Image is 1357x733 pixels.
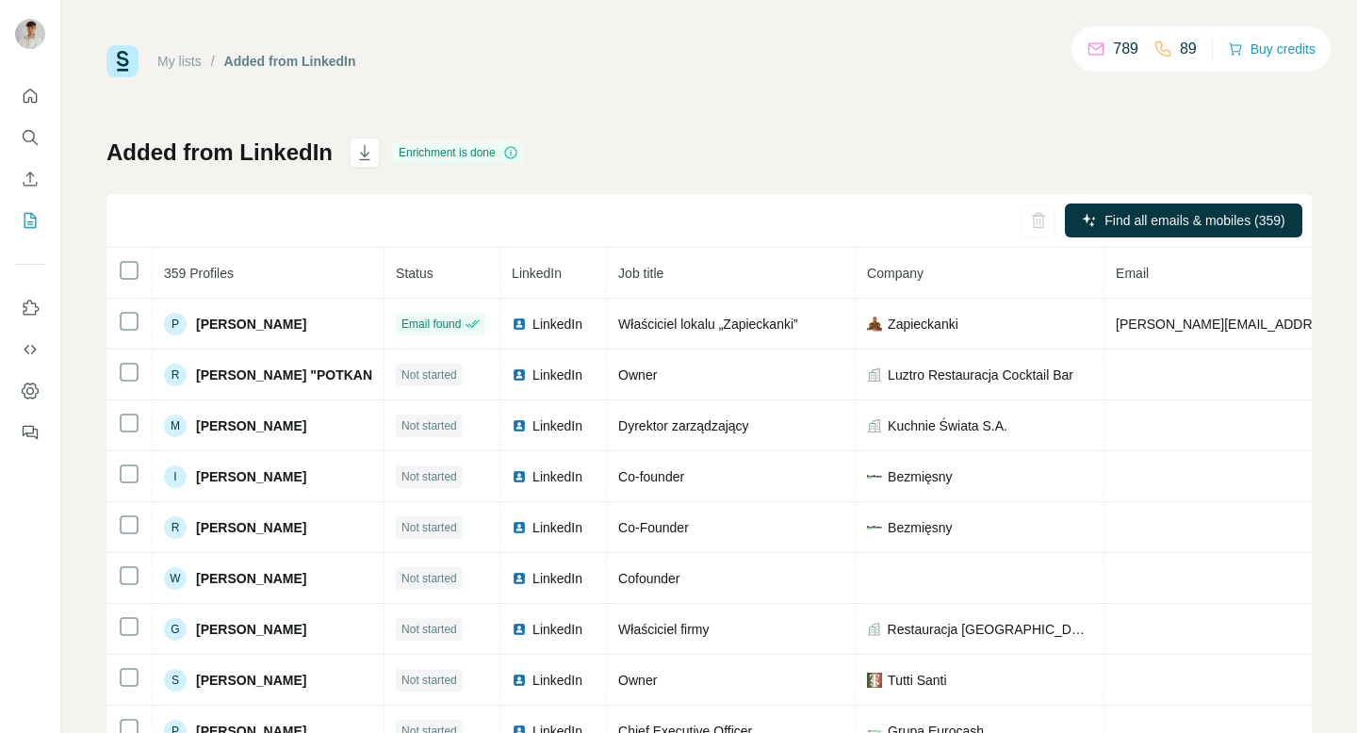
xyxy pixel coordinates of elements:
span: Not started [401,468,457,485]
img: company-logo [867,469,882,484]
img: LinkedIn logo [512,317,527,332]
img: Avatar [15,19,45,49]
span: [PERSON_NAME] "POTKAN [196,366,372,384]
span: Find all emails & mobiles (359) [1104,211,1284,230]
img: LinkedIn logo [512,520,527,535]
span: Co-founder [618,469,684,484]
div: M [164,415,187,437]
span: Not started [401,672,457,689]
button: Use Surfe on LinkedIn [15,291,45,325]
span: Email [1116,266,1149,281]
span: LinkedIn [532,518,582,537]
span: Owner [618,673,657,688]
div: Enrichment is done [393,141,524,164]
span: Job title [618,266,663,281]
span: Bezmięsny [888,518,952,537]
span: Email found [401,316,461,333]
span: [PERSON_NAME] [196,569,306,588]
span: Luztro Restauracja Cocktail Bar [888,366,1073,384]
span: Właściciel lokalu „Zapieckanki” [618,317,798,332]
span: Not started [401,570,457,587]
span: 359 Profiles [164,266,234,281]
span: LinkedIn [532,671,582,690]
span: LinkedIn [532,315,582,334]
span: Owner [618,367,657,383]
span: [PERSON_NAME] [196,315,306,334]
span: Not started [401,621,457,638]
img: Surfe Logo [106,45,139,77]
span: LinkedIn [512,266,562,281]
div: R [164,364,187,386]
img: LinkedIn logo [512,367,527,383]
span: Company [867,266,924,281]
button: My lists [15,204,45,237]
button: Quick start [15,79,45,113]
span: LinkedIn [532,620,582,639]
span: [PERSON_NAME] [196,518,306,537]
li: / [211,52,215,71]
img: LinkedIn logo [512,622,527,637]
img: LinkedIn logo [512,673,527,688]
span: Cofounder [618,571,679,586]
button: Feedback [15,415,45,449]
h1: Added from LinkedIn [106,138,333,168]
img: company-logo [867,520,882,535]
div: Added from LinkedIn [224,52,356,71]
a: My lists [157,54,202,69]
span: Dyrektor zarządzający [618,418,749,433]
button: Enrich CSV [15,162,45,196]
span: Status [396,266,433,281]
div: R [164,516,187,539]
span: LinkedIn [532,467,582,486]
div: G [164,618,187,641]
div: P [164,313,187,335]
span: [PERSON_NAME] [196,467,306,486]
span: Tutti Santi [888,671,947,690]
span: Co-Founder [618,520,689,535]
img: LinkedIn logo [512,571,527,586]
span: LinkedIn [532,416,582,435]
span: LinkedIn [532,366,582,384]
img: LinkedIn logo [512,469,527,484]
span: Właściciel firmy [618,622,709,637]
button: Buy credits [1228,36,1316,62]
img: company-logo [867,317,882,332]
span: LinkedIn [532,569,582,588]
span: Restauracja [GEOGRAPHIC_DATA] [888,620,1092,639]
span: Not started [401,366,457,383]
div: S [164,669,187,692]
button: Dashboard [15,374,45,408]
span: [PERSON_NAME] [196,416,306,435]
button: Search [15,121,45,155]
span: [PERSON_NAME] [196,620,306,639]
button: Find all emails & mobiles (359) [1065,204,1302,237]
img: LinkedIn logo [512,418,527,433]
button: Use Surfe API [15,333,45,366]
span: Not started [401,417,457,434]
span: Kuchnie Świata S.A. [888,416,1007,435]
p: 789 [1113,38,1138,60]
div: W [164,567,187,590]
span: Zapieckanki [888,315,958,334]
p: 89 [1180,38,1197,60]
span: Not started [401,519,457,536]
div: I [164,465,187,488]
span: Bezmięsny [888,467,952,486]
span: [PERSON_NAME] [196,671,306,690]
img: company-logo [867,673,882,688]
